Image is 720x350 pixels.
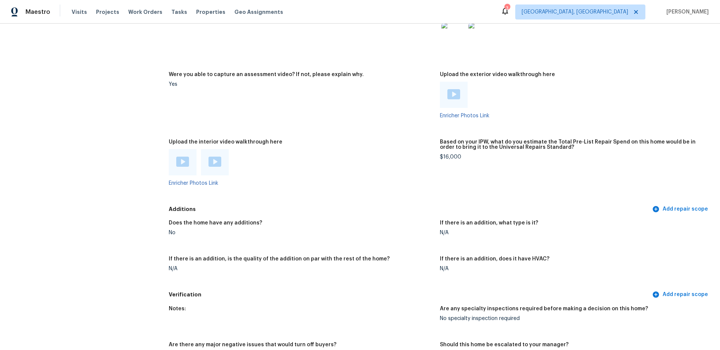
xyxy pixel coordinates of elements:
span: [PERSON_NAME] [663,8,709,16]
span: Properties [196,8,225,16]
span: Add repair scope [654,290,708,299]
h5: If there is an addition, what type is it? [440,220,538,226]
h5: Were you able to capture an assessment video? If not, please explain why. [169,72,364,77]
a: Play Video [447,89,460,100]
h5: Should this home be escalated to your manager? [440,342,568,347]
span: Work Orders [128,8,162,16]
span: Add repair scope [654,205,708,214]
img: Play Video [176,157,189,167]
button: Add repair scope [651,288,711,302]
span: Visits [72,8,87,16]
span: [GEOGRAPHIC_DATA], [GEOGRAPHIC_DATA] [522,8,628,16]
h5: If there is an addition, is the quality of the addition on par with the rest of the home? [169,256,390,262]
h5: Upload the exterior video walkthrough here [440,72,555,77]
h5: Verification [169,291,651,299]
h5: Are any specialty inspections required before making a decision on this home? [440,306,648,311]
div: $16,000 [440,154,705,160]
h5: Does the home have any additions? [169,220,262,226]
h5: If there is an addition, does it have HVAC? [440,256,549,262]
img: Play Video [208,157,221,167]
h5: Additions [169,205,651,213]
span: Projects [96,8,119,16]
h5: Upload the interior video walkthrough here [169,139,282,145]
span: Maestro [25,8,50,16]
div: N/A [440,230,705,235]
img: Play Video [447,89,460,99]
h5: Notes: [169,306,186,311]
div: N/A [169,266,434,271]
div: No [169,230,434,235]
a: Play Video [208,157,221,168]
h5: Are there any major negative issues that would turn off buyers? [169,342,336,347]
a: Enricher Photos Link [169,181,218,186]
div: 3 [504,4,510,12]
div: No specialty inspection required [440,316,705,321]
span: Tasks [171,9,187,15]
div: Yes [169,82,434,87]
div: N/A [440,266,705,271]
button: Add repair scope [651,202,711,216]
h5: Based on your IPW, what do you estimate the Total Pre-List Repair Spend on this home would be in ... [440,139,705,150]
span: Geo Assignments [234,8,283,16]
a: Play Video [176,157,189,168]
a: Enricher Photos Link [440,113,489,118]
